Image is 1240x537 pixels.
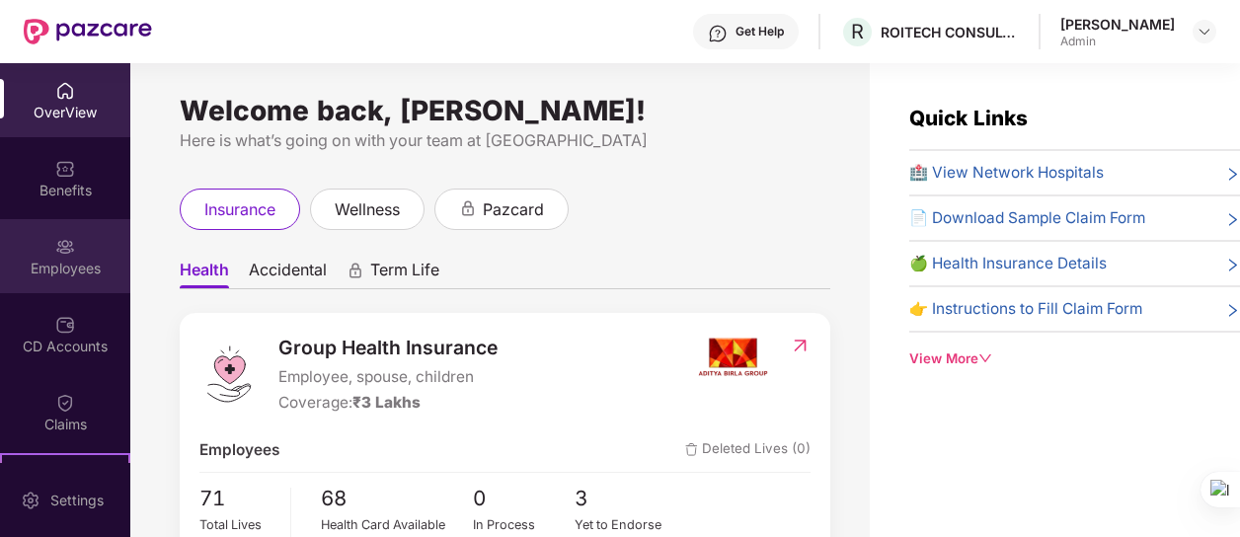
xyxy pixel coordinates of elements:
img: insurerIcon [696,333,770,382]
span: Health [180,260,229,288]
div: Get Help [736,24,784,39]
span: Total Lives [199,517,262,532]
div: In Process [473,515,575,535]
span: 🍏 Health Insurance Details [909,252,1107,275]
div: Here is what’s going on with your team at [GEOGRAPHIC_DATA] [180,128,830,153]
img: logo [199,345,259,404]
span: Group Health Insurance [278,333,498,362]
span: 0 [473,483,575,515]
span: wellness [335,197,400,222]
span: 71 [199,483,275,515]
span: Employees [199,438,279,462]
img: RedirectIcon [790,336,811,355]
div: View More [909,348,1240,369]
span: pazcard [483,197,544,222]
span: Quick Links [909,106,1028,130]
div: Settings [44,491,110,510]
div: ROITECH CONSULTING PRIVATE LIMITED [881,23,1019,41]
div: animation [459,199,477,217]
img: deleteIcon [685,443,698,456]
div: Yet to Endorse [575,515,676,535]
span: right [1225,256,1240,275]
div: [PERSON_NAME] [1060,15,1175,34]
div: Welcome back, [PERSON_NAME]! [180,103,830,118]
img: svg+xml;base64,PHN2ZyBpZD0iQ2xhaW0iIHhtbG5zPSJodHRwOi8vd3d3LnczLm9yZy8yMDAwL3N2ZyIgd2lkdGg9IjIwIi... [55,393,75,413]
span: insurance [204,197,275,222]
img: svg+xml;base64,PHN2ZyBpZD0iQ0RfQWNjb3VudHMiIGRhdGEtbmFtZT0iQ0QgQWNjb3VudHMiIHhtbG5zPSJodHRwOi8vd3... [55,315,75,335]
img: svg+xml;base64,PHN2ZyBpZD0iRHJvcGRvd24tMzJ4MzIiIHhtbG5zPSJodHRwOi8vd3d3LnczLm9yZy8yMDAwL3N2ZyIgd2... [1197,24,1212,39]
div: Health Card Available [321,515,474,535]
span: Deleted Lives (0) [685,438,811,462]
span: right [1225,301,1240,321]
div: animation [347,262,364,279]
span: Term Life [370,260,439,288]
span: 👉 Instructions to Fill Claim Form [909,297,1142,321]
img: svg+xml;base64,PHN2ZyBpZD0iSGVscC0zMngzMiIgeG1sbnM9Imh0dHA6Ly93d3cudzMub3JnLzIwMDAvc3ZnIiB3aWR0aD... [708,24,728,43]
span: right [1225,210,1240,230]
div: Admin [1060,34,1175,49]
img: svg+xml;base64,PHN2ZyBpZD0iRW1wbG95ZWVzIiB4bWxucz0iaHR0cDovL3d3dy53My5vcmcvMjAwMC9zdmciIHdpZHRoPS... [55,237,75,257]
img: svg+xml;base64,PHN2ZyBpZD0iQmVuZWZpdHMiIHhtbG5zPSJodHRwOi8vd3d3LnczLm9yZy8yMDAwL3N2ZyIgd2lkdGg9Ij... [55,159,75,179]
span: 📄 Download Sample Claim Form [909,206,1145,230]
span: Employee, spouse, children [278,365,498,389]
span: ₹3 Lakhs [352,393,421,412]
div: Coverage: [278,391,498,415]
span: Accidental [249,260,327,288]
span: right [1225,165,1240,185]
span: down [978,351,991,364]
img: svg+xml;base64,PHN2ZyBpZD0iSG9tZSIgeG1sbnM9Imh0dHA6Ly93d3cudzMub3JnLzIwMDAvc3ZnIiB3aWR0aD0iMjAiIG... [55,81,75,101]
span: 68 [321,483,474,515]
img: New Pazcare Logo [24,19,152,44]
span: R [851,20,864,43]
span: 3 [575,483,676,515]
img: svg+xml;base64,PHN2ZyBpZD0iU2V0dGluZy0yMHgyMCIgeG1sbnM9Imh0dHA6Ly93d3cudzMub3JnLzIwMDAvc3ZnIiB3aW... [21,491,40,510]
span: 🏥 View Network Hospitals [909,161,1104,185]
